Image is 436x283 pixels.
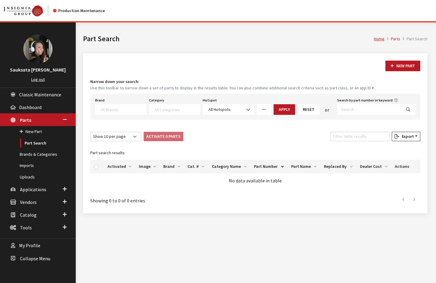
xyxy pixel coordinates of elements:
label: Search by part number or keyword [337,98,393,103]
div: Showing 0 to 0 of 0 entries [90,193,224,204]
small: Use this toolbar to narrow down a set of parts to display in the results table. You can also comb... [90,85,420,91]
label: Brand [95,98,105,103]
button: Export [392,132,420,141]
th: Dealer Cost: activate to sort column ascending [356,160,391,173]
th: Image: activate to sort column ascending [135,160,160,173]
span: Catalog [20,212,37,218]
th: Replaced By: activate to sort column ascending [320,160,356,173]
span: Applications [20,186,46,192]
span: Dashboard [19,104,42,110]
textarea: Search [155,107,200,112]
span: Export [399,134,414,139]
th: Activated: activate to sort column ascending [104,160,135,173]
img: Sauksata Ozment [23,35,52,64]
li: Parts [384,36,400,42]
textarea: Search [101,107,146,112]
span: My Profile [19,243,40,249]
button: New Part [385,61,420,71]
span: Classic Maintenance [19,92,61,98]
th: Actions [391,160,413,173]
a: Insignia Group logo [4,5,53,16]
button: Apply [274,104,295,115]
span: All Hotspots [207,106,250,113]
span: Collapse Menu [20,255,50,261]
img: Catalog Maintenance [4,5,43,16]
div: Production Maintenance [53,8,105,14]
input: Search [337,104,401,115]
li: Part Search [400,36,428,42]
td: No data available in table [90,173,420,188]
span: All Hotspots [203,104,254,115]
th: Brand: activate to sort column ascending [160,160,184,173]
label: Hotspot [203,98,217,103]
button: Reset [298,104,320,115]
a: More Filters [257,104,271,115]
button: Search [401,104,415,115]
span: All Hotspots [208,107,231,112]
h1: Part Search [83,33,374,44]
span: Select a Brand [95,104,147,115]
span: Vendors [20,199,37,205]
input: Filter table results [331,132,389,141]
h3: Sauksata [PERSON_NAME] [6,66,70,73]
h4: Narrow down your search: [90,78,420,85]
th: Part Number: activate to sort column descending [250,160,287,173]
span: Tools [20,225,32,231]
div: or [320,106,335,113]
span: Select a Category [149,104,201,115]
label: Category [149,98,164,103]
th: Category Name: activate to sort column ascending [208,160,250,173]
th: Cat. #: activate to sort column ascending [184,160,208,173]
a: Log out [31,77,45,82]
a: Home [374,36,384,42]
th: Part Name: activate to sort column ascending [288,160,320,173]
caption: Part search results: [90,146,420,160]
span: Parts [20,117,31,123]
